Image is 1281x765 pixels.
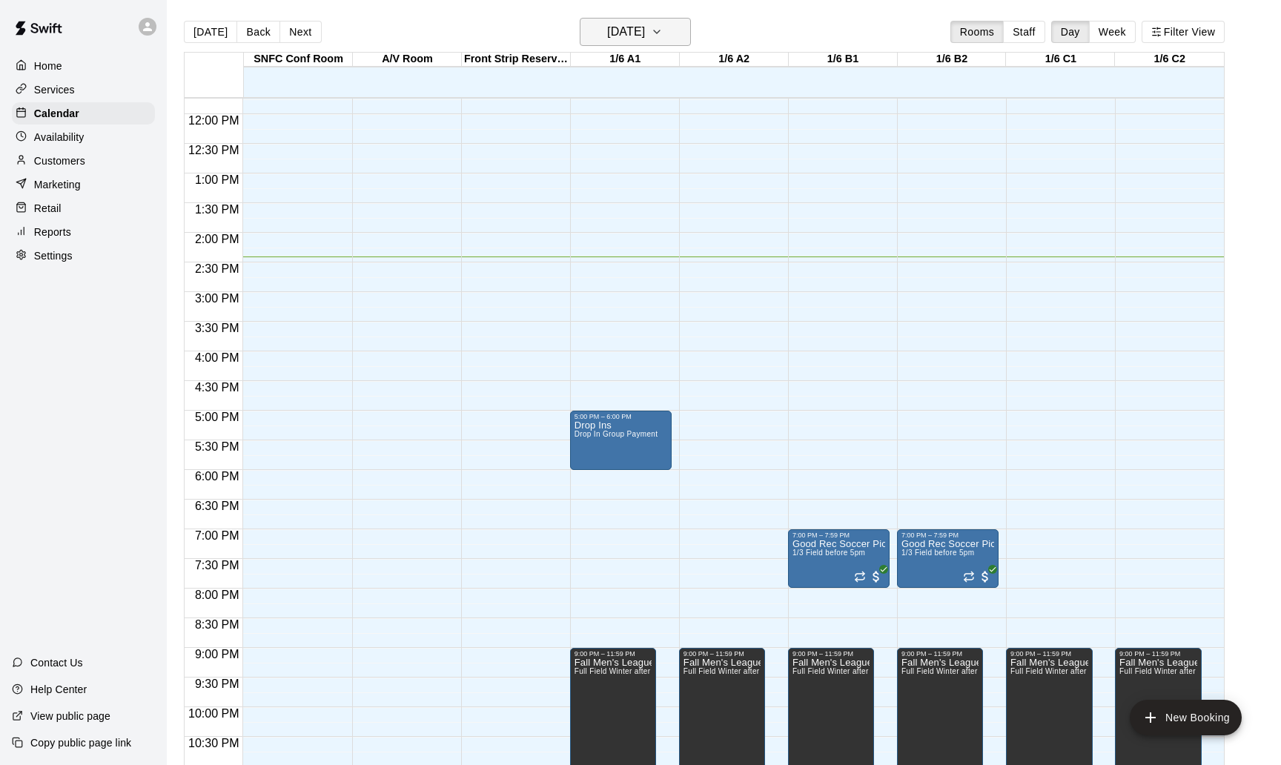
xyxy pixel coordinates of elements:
span: 10:00 PM [185,707,242,720]
span: Full Field Winter after 5pm or weekends SNFC or [GEOGRAPHIC_DATA] [683,667,941,675]
button: Rooms [950,21,1004,43]
span: 1:30 PM [191,203,243,216]
span: 12:30 PM [185,144,242,156]
a: Home [12,55,155,77]
span: 1/3 Field before 5pm [792,549,865,557]
p: Calendar [34,106,79,121]
div: 7:00 PM – 7:59 PM: Good Rec Soccer Pick up [788,529,890,588]
span: 5:00 PM [191,411,243,423]
span: 6:00 PM [191,470,243,483]
div: 1/6 C1 [1006,53,1115,67]
div: 7:00 PM – 7:59 PM: Good Rec Soccer Pick up [897,529,999,588]
p: Reports [34,225,71,239]
p: Settings [34,248,73,263]
div: 7:00 PM – 7:59 PM [792,531,885,539]
button: Filter View [1142,21,1225,43]
a: Marketing [12,173,155,196]
span: 9:30 PM [191,678,243,690]
h6: [DATE] [607,21,645,42]
button: Week [1089,21,1136,43]
span: 8:30 PM [191,618,243,631]
div: 9:00 PM – 11:59 PM [575,650,652,658]
div: 9:00 PM – 11:59 PM [901,650,979,658]
div: 9:00 PM – 11:59 PM [1119,650,1197,658]
span: 3:00 PM [191,292,243,305]
p: Help Center [30,682,87,697]
a: Retail [12,197,155,219]
span: 3:30 PM [191,322,243,334]
div: SNFC Conf Room [244,53,353,67]
p: Retail [34,201,62,216]
span: 4:30 PM [191,381,243,394]
a: Calendar [12,102,155,125]
button: [DATE] [184,21,237,43]
div: Front Strip Reservation [462,53,571,67]
button: Back [236,21,280,43]
span: 8:00 PM [191,589,243,601]
span: Full Field Winter after 5pm or weekends SNFC or [GEOGRAPHIC_DATA] [1010,667,1268,675]
span: Drop In Group Payment [575,430,658,438]
p: Customers [34,153,85,168]
a: Availability [12,126,155,148]
div: 1/6 B1 [789,53,898,67]
p: Home [34,59,62,73]
span: Full Field Winter after 5pm or weekends SNFC or [GEOGRAPHIC_DATA] [792,667,1050,675]
p: Marketing [34,177,81,192]
button: Staff [1003,21,1045,43]
div: 9:00 PM – 11:59 PM [683,650,761,658]
span: 12:00 PM [185,114,242,127]
span: Recurring event [854,571,866,583]
div: 9:00 PM – 11:59 PM [1010,650,1088,658]
a: Settings [12,245,155,267]
span: 2:00 PM [191,233,243,245]
div: 1/6 A2 [680,53,789,67]
div: 1/6 B2 [898,53,1007,67]
button: [DATE] [580,18,691,46]
span: 6:30 PM [191,500,243,512]
span: Recurring event [963,571,975,583]
a: Services [12,79,155,101]
p: View public page [30,709,110,723]
p: Contact Us [30,655,83,670]
span: 4:00 PM [191,351,243,364]
button: Next [279,21,321,43]
a: Customers [12,150,155,172]
button: add [1130,700,1242,735]
span: 7:00 PM [191,529,243,542]
button: Day [1051,21,1090,43]
span: 9:00 PM [191,648,243,660]
span: Full Field Winter after 5pm or weekends SNFC or [GEOGRAPHIC_DATA] [575,667,832,675]
div: 5:00 PM – 6:00 PM [575,413,667,420]
span: 1:00 PM [191,173,243,186]
div: 5:00 PM – 6:00 PM: Drop Ins [570,411,672,470]
span: 7:30 PM [191,559,243,572]
div: A/V Room [353,53,462,67]
span: 2:30 PM [191,262,243,275]
a: Reports [12,221,155,243]
div: 7:00 PM – 7:59 PM [901,531,994,539]
div: 1/6 A1 [571,53,680,67]
span: All customers have paid [869,569,884,584]
span: 10:30 PM [185,737,242,749]
p: Availability [34,130,85,145]
span: All customers have paid [978,569,993,584]
div: 9:00 PM – 11:59 PM [792,650,870,658]
div: 1/6 C2 [1115,53,1224,67]
span: 5:30 PM [191,440,243,453]
span: Full Field Winter after 5pm or weekends SNFC or [GEOGRAPHIC_DATA] [901,667,1159,675]
p: Services [34,82,75,97]
p: Copy public page link [30,735,131,750]
span: 1/3 Field before 5pm [901,549,974,557]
